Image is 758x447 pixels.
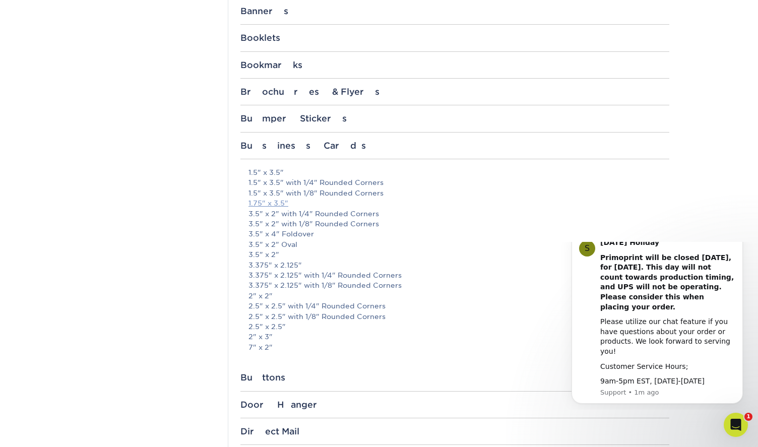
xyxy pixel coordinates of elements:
iframe: Google Customer Reviews [3,416,86,443]
a: 3.375" x 2.125" with 1/8" Rounded Corners [248,281,402,289]
a: 3.5" x 2" with 1/4" Rounded Corners [248,210,379,218]
a: 2.5" x 2.5" with 1/4" Rounded Corners [248,302,386,310]
a: 3.5" x 4" Foldover [248,230,314,238]
span: 1 [744,413,752,421]
a: 3.5" x 2" Oval [248,240,297,248]
a: 2.5" x 2.5" with 1/8" Rounded Corners [248,312,386,321]
p: Message from Support, sent 1m ago [44,146,179,155]
b: Primoprint will be closed [DATE], for [DATE]. This day will not count towards production timing, ... [44,12,177,69]
a: 3.375" x 2.125" [248,261,302,269]
a: 2" x 2" [248,292,273,300]
div: Booklets [240,33,669,43]
div: Business Cards [240,141,669,151]
iframe: Intercom live chat [724,413,748,437]
a: 3.375" x 2.125" with 1/4" Rounded Corners [248,271,402,279]
a: 7" x 2" [248,343,273,351]
div: Brochures & Flyers [240,87,669,97]
a: 1.5" x 3.5" with 1/8" Rounded Corners [248,189,384,197]
div: 9am-5pm EST, [DATE]-[DATE] [44,135,179,145]
div: Banners [240,6,669,16]
iframe: Intercom notifications message [556,242,758,410]
div: Buttons [240,372,669,382]
div: Bookmarks [240,60,669,70]
div: Direct Mail [240,426,669,436]
a: 3.5" x 2" with 1/8" Rounded Corners [248,220,379,228]
a: 1.5" x 3.5" [248,168,284,176]
a: 2.5" x 2.5" [248,323,286,331]
a: 1.75" x 3.5" [248,199,288,207]
a: 2" x 3" [248,333,273,341]
div: Bumper Stickers [240,113,669,123]
a: 3.5" x 2" [248,250,279,259]
div: Customer Service Hours; [44,120,179,130]
div: Please utilize our chat feature if you have questions about your order or products. We look forwa... [44,75,179,114]
a: 1.5" x 3.5" with 1/4" Rounded Corners [248,178,384,186]
div: Door Hanger [240,400,669,410]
